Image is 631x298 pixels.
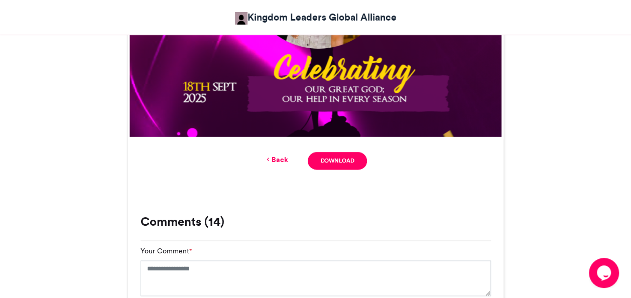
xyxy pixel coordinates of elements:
[235,12,247,25] img: Kingdom Leaders Global Alliance
[235,10,397,25] a: Kingdom Leaders Global Alliance
[141,246,192,256] label: Your Comment
[308,152,366,170] a: Download
[141,216,491,228] h3: Comments (14)
[589,258,621,288] iframe: chat widget
[264,155,288,165] a: Back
